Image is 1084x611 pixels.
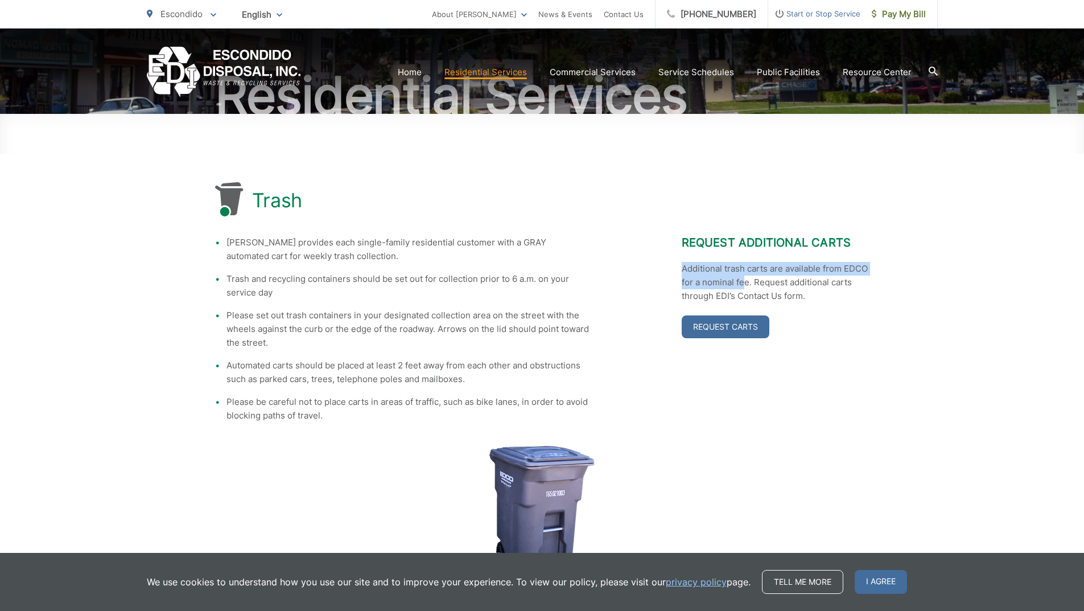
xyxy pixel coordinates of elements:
[147,575,751,589] p: We use cookies to understand how you use our site and to improve your experience. To view our pol...
[757,65,820,79] a: Public Facilities
[226,359,591,386] li: Automated carts should be placed at least 2 feet away from each other and obstructions such as pa...
[226,309,591,350] li: Please set out trash containers in your designated collection area on the street with the wheels ...
[160,9,203,19] span: Escondido
[682,315,769,338] a: Request Carts
[538,7,592,21] a: News & Events
[682,236,869,249] h2: Request Additional Carts
[226,272,591,300] li: Trash and recycling containers should be set out for collection prior to 6 a.m. on your service day
[666,575,727,589] a: privacy policy
[604,7,644,21] a: Contact Us
[682,262,869,303] p: Additional trash carts are available from EDCO for a nominal fee. Request additional carts throug...
[762,570,843,594] a: Tell me more
[432,7,527,21] a: About [PERSON_NAME]
[550,65,636,79] a: Commercial Services
[398,65,422,79] a: Home
[233,5,291,24] span: English
[252,189,303,212] h1: Trash
[658,65,734,79] a: Service Schedules
[226,395,591,423] li: Please be careful not to place carts in areas of traffic, such as bike lanes, in order to avoid b...
[489,445,595,593] img: cart-trash.png
[855,570,907,594] span: I agree
[872,7,926,21] span: Pay My Bill
[843,65,912,79] a: Resource Center
[147,47,301,97] a: EDCD logo. Return to the homepage.
[444,65,527,79] a: Residential Services
[226,236,591,263] li: [PERSON_NAME] provides each single-family residential customer with a GRAY automated cart for wee...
